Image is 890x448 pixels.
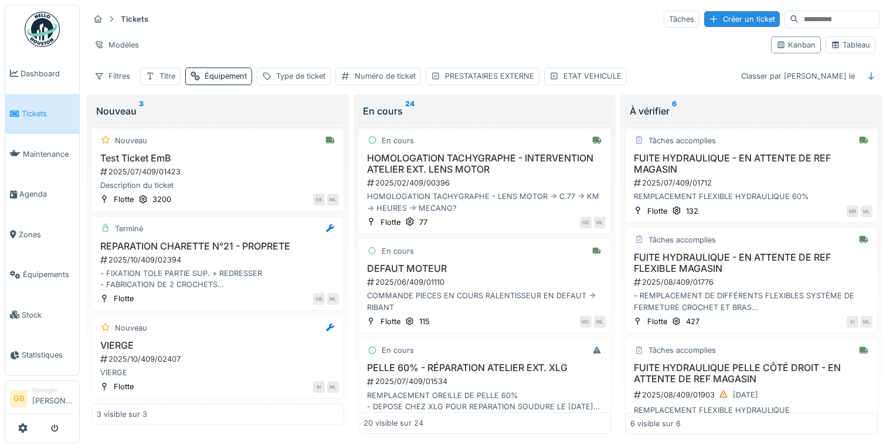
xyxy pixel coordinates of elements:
[89,68,135,85] div: Filtres
[382,245,414,257] div: En cours
[114,381,134,392] div: Flotte
[776,39,816,50] div: Kanban
[563,70,621,82] div: ETAT VEHICULE
[630,405,872,427] div: REMPLACEMENT FLEXIBLE HYDRAULIQUE -> DEMANDE FABRICATION CHRONOFLEX -> CONTRÔLE NIVEAU HYDRAULIQU...
[116,14,153,25] strong: Tickets
[580,316,592,328] div: MD
[99,254,339,265] div: 2025/10/409/02394
[630,252,872,274] h3: FUITE HYDRAULIQUE - EN ATTENTE DE REF FLEXIBLE MAGASIN
[97,153,339,164] h3: Test Ticket EmB
[419,217,427,228] div: 77
[736,68,860,85] div: Classer par [PERSON_NAME] le
[205,70,247,82] div: Équipement
[630,362,872,385] h3: FUITE HYDRAULIQUE PELLE CÔTÉ DROIT - EN ATTENTE DE REF MAGASIN
[672,104,677,118] sup: 6
[847,316,858,328] div: AI
[364,418,423,429] div: 20 visible sur 24
[405,104,415,118] sup: 24
[633,277,872,288] div: 2025/08/409/01776
[99,166,339,177] div: 2025/07/409/01423
[97,409,147,420] div: 3 visible sur 3
[686,206,698,217] div: 132
[115,322,147,334] div: Nouveau
[647,206,667,217] div: Flotte
[159,70,175,82] div: Titre
[704,11,780,27] div: Créer un ticket
[366,376,606,387] div: 2025/07/409/01534
[355,70,416,82] div: Numéro de ticket
[594,217,606,228] div: ML
[664,11,699,28] div: Tâches
[10,390,28,407] li: GB
[364,390,606,412] div: REMPLACEMENT OREILLE DE PELLE 60% - DEPOSE CHEZ XLG POUR REPARATION SOUDURE LE [DATE] - [PERSON_N...
[5,94,79,134] a: Tickets
[5,295,79,335] a: Stock
[19,188,74,200] span: Agenda
[25,12,60,47] img: Badge_color-CXgf-gQk.svg
[276,70,325,82] div: Type de ticket
[5,53,79,94] a: Dashboard
[847,206,858,217] div: MR
[364,153,606,175] h3: HOMOLOGATION TACHYGRAPHE - INTERVENTION ATELIER EXT. LENS MOTOR
[89,36,144,53] div: Modèles
[366,277,606,288] div: 2025/06/409/01110
[327,381,339,393] div: ML
[648,345,716,356] div: Tâches accomplies
[139,104,144,118] sup: 3
[22,108,74,119] span: Tickets
[580,217,592,228] div: GB
[381,217,400,228] div: Flotte
[686,316,699,327] div: 427
[364,290,606,312] div: COMMANDE PIECES EN COURS RALENTISSEUR EN DEFAUT -> RIBANT
[152,194,171,205] div: 3200
[5,335,79,376] a: Statistiques
[648,135,716,146] div: Tâches accomplies
[96,104,339,118] div: Nouveau
[32,386,74,411] li: [PERSON_NAME]
[32,386,74,395] div: Manager
[630,418,681,429] div: 6 visible sur 6
[594,316,606,328] div: ML
[313,194,325,206] div: EB
[114,194,134,205] div: Flotte
[115,135,147,146] div: Nouveau
[382,345,414,356] div: En cours
[97,241,339,252] h3: REPARATION CHARETTE N°21 - PROPRETE
[445,70,534,82] div: PRESTATAIRES EXTERNE
[115,223,143,234] div: Terminé
[327,194,339,206] div: ML
[10,386,74,414] a: GB Manager[PERSON_NAME]
[97,367,339,378] div: VIERGE
[366,177,606,188] div: 2025/02/409/00396
[23,269,74,280] span: Équipements
[5,255,79,295] a: Équipements
[630,153,872,175] h3: FUITE HYDRAULIQUE - EN ATTENTE DE REF MAGASIN
[5,174,79,215] a: Agenda
[97,340,339,351] h3: VIERGE
[364,263,606,274] h3: DEFAUT MOTEUR
[630,191,872,202] div: REMPLACEMENT FLEXIBLE HYDRAULIQUE 60%
[382,135,414,146] div: En cours
[363,104,606,118] div: En cours
[22,309,74,321] span: Stock
[630,290,872,312] div: - REMPLACEMENT DE DIFFÉRENTS FLEXIBLES SYSTÈME DE FERMETURE CROCHET ET BRAS - NIVEAU HYDRAULIQUE
[861,206,872,217] div: ML
[313,381,325,393] div: AI
[19,229,74,240] span: Zones
[5,214,79,255] a: Zones
[5,134,79,174] a: Maintenance
[381,316,400,327] div: Flotte
[630,104,873,118] div: À vérifier
[364,362,606,373] h3: PELLE 60% - RÉPARATION ATELIER EXT. XLG
[21,68,74,79] span: Dashboard
[633,177,872,188] div: 2025/07/409/01712
[419,316,430,327] div: 115
[23,149,74,160] span: Maintenance
[733,389,758,400] div: [DATE]
[97,268,339,290] div: - FIXATION TOLE PARTIE SUP. + REDRESSER - FABRICATION DE 2 CROCHETS - FIXATION BARRE DE MAINTIEN
[114,293,134,304] div: Flotte
[648,234,716,245] div: Tâches accomplies
[861,316,872,328] div: ML
[22,349,74,361] span: Statistiques
[97,180,339,191] div: Description du ticket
